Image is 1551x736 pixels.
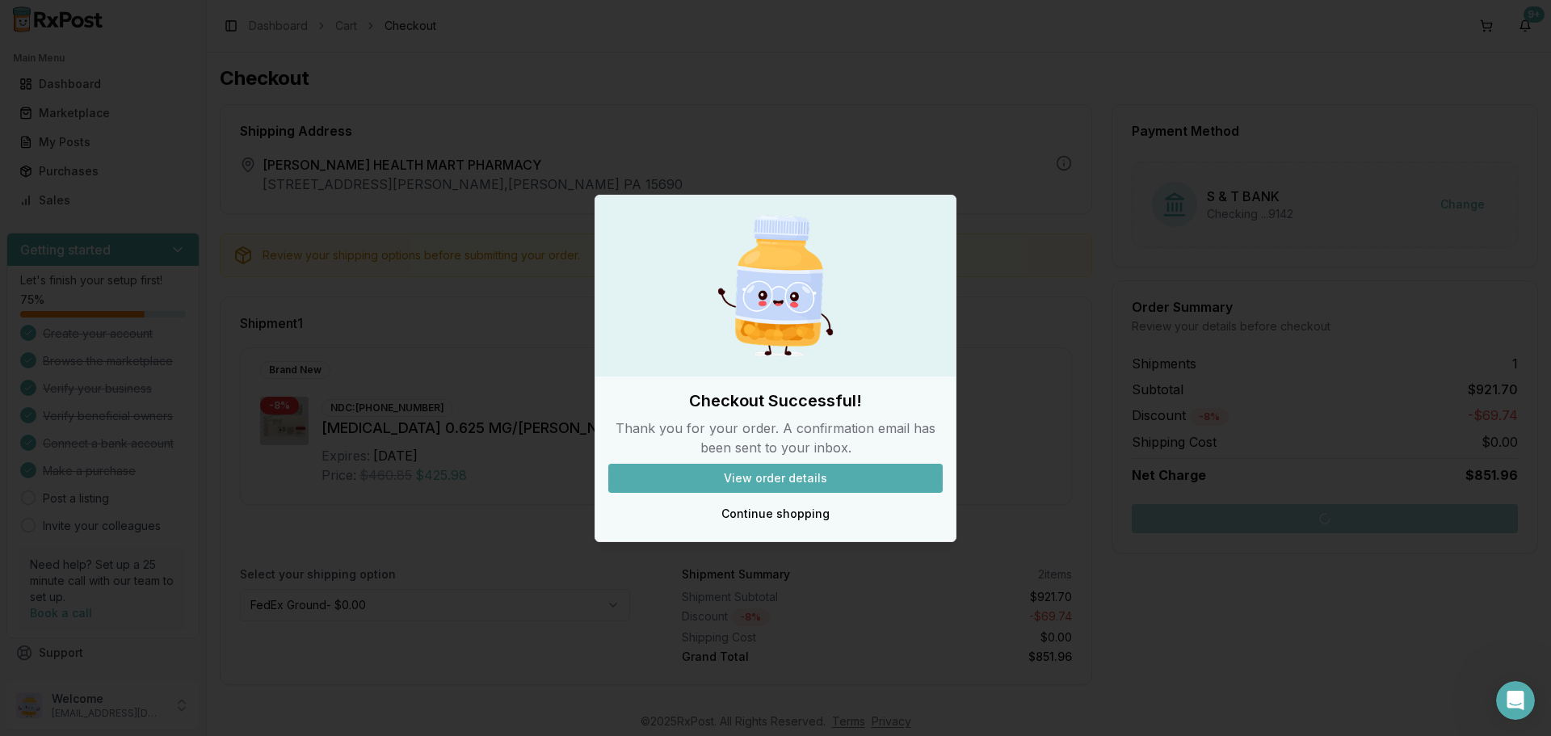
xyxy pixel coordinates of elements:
[608,418,943,457] p: Thank you for your order. A confirmation email has been sent to your inbox.
[608,464,943,493] button: View order details
[698,208,853,364] img: Happy Pill Bottle
[608,499,943,528] button: Continue shopping
[608,389,943,412] h2: Checkout Successful!
[1496,681,1535,720] iframe: Intercom live chat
